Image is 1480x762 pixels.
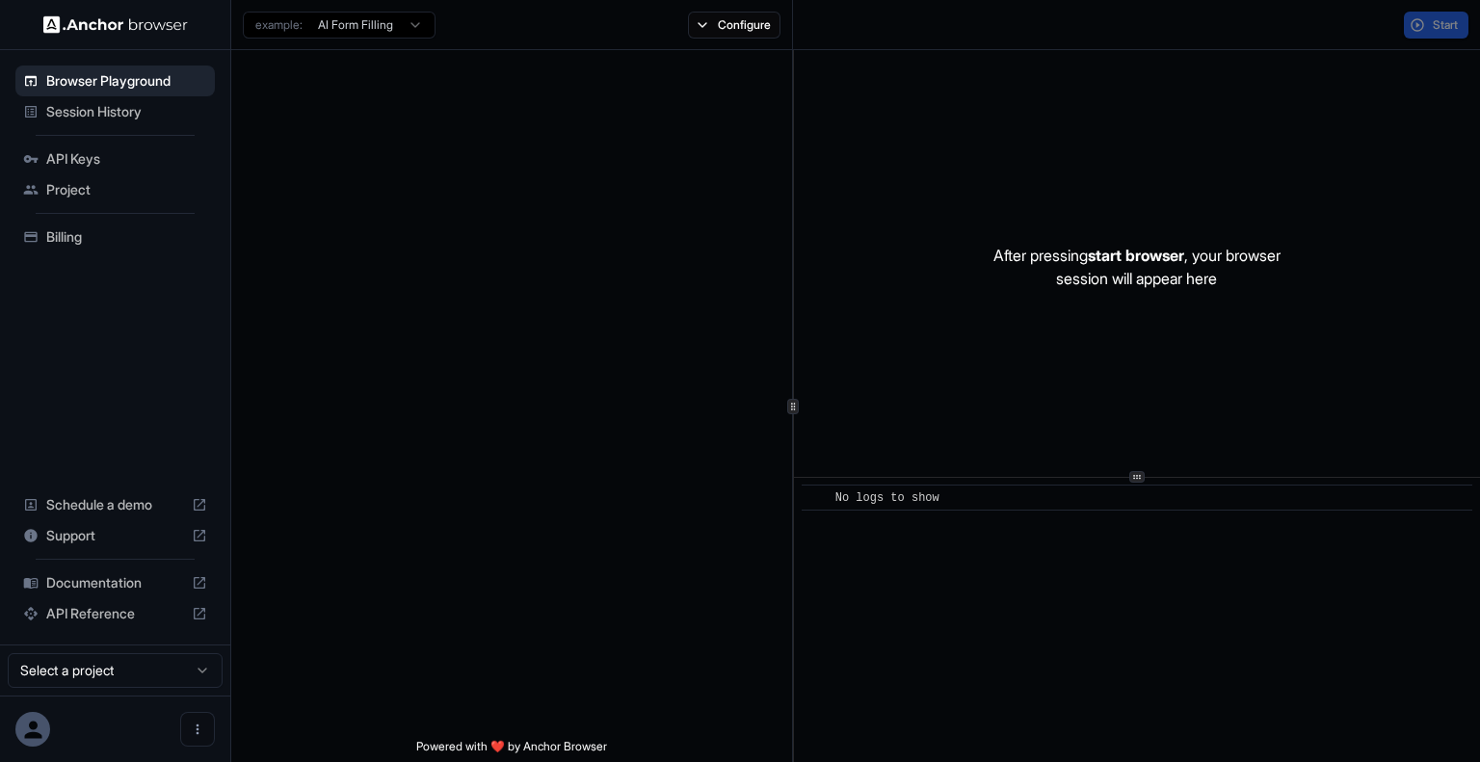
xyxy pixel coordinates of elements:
span: Project [46,180,207,199]
span: Schedule a demo [46,495,184,514]
span: Documentation [46,573,184,592]
span: No logs to show [835,491,939,505]
p: After pressing , your browser session will appear here [993,244,1281,290]
div: Session History [15,96,215,127]
div: Schedule a demo [15,489,215,520]
div: Project [15,174,215,205]
div: Support [15,520,215,551]
div: API Reference [15,598,215,629]
span: example: [255,17,303,33]
button: Open menu [180,712,215,747]
div: Billing [15,222,215,252]
span: Billing [46,227,207,247]
div: Browser Playground [15,66,215,96]
span: Session History [46,102,207,121]
span: Browser Playground [46,71,207,91]
span: API Keys [46,149,207,169]
span: Powered with ❤️ by Anchor Browser [416,739,607,762]
span: start browser [1088,246,1184,265]
span: Support [46,526,184,545]
span: ​ [811,488,821,508]
div: API Keys [15,144,215,174]
span: API Reference [46,604,184,623]
img: Anchor Logo [43,15,188,34]
div: Documentation [15,567,215,598]
button: Configure [688,12,781,39]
